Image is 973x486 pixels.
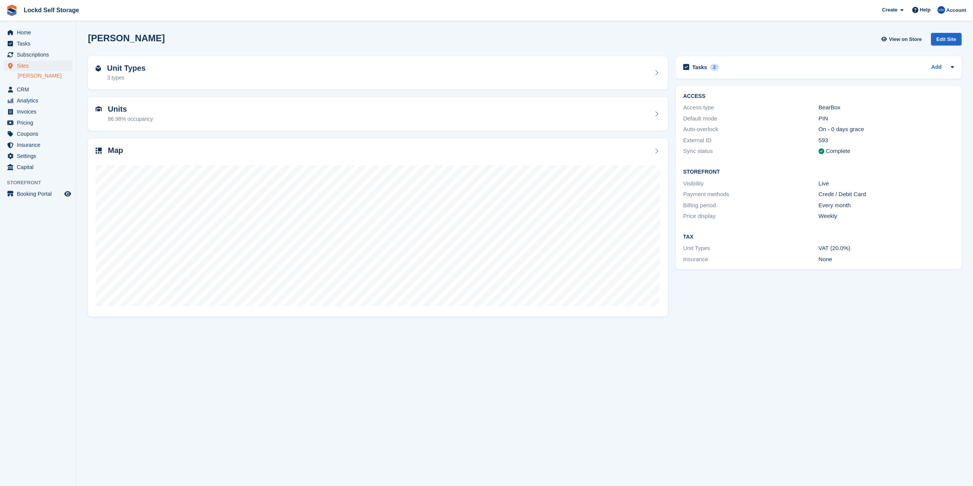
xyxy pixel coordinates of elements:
[819,190,954,199] div: Credit / Debit Card
[96,148,102,154] img: map-icn-33ee37083ee616e46c38cad1a60f524a97daa1e2b2c8c0bc3eb3415660979fc1.svg
[96,106,102,112] img: unit-icn-7be61d7bf1b0ce9d3e12c5938cc71ed9869f7b940bace4675aadf7bd6d80202e.svg
[108,115,153,123] div: 86.98% occupancy
[683,125,819,134] div: Auto-overlock
[819,255,954,264] div: None
[683,234,954,240] h2: Tax
[17,128,63,139] span: Coupons
[683,190,819,199] div: Payment methods
[88,138,668,317] a: Map
[63,189,72,198] a: Preview store
[88,56,668,90] a: Unit Types 3 types
[931,33,962,46] div: Edit Site
[21,4,82,16] a: Lockd Self Storage
[107,64,146,73] h2: Unit Types
[4,60,72,71] a: menu
[683,147,819,156] div: Sync status
[17,60,63,71] span: Sites
[6,5,18,16] img: stora-icon-8386f47178a22dfd0bd8f6a31ec36ba5ce8667c1dd55bd0f319d3a0aa187defe.svg
[17,106,63,117] span: Invoices
[4,151,72,161] a: menu
[17,151,63,161] span: Settings
[683,169,954,175] h2: Storefront
[4,84,72,95] a: menu
[7,179,76,187] span: Storefront
[683,255,819,264] div: Insurance
[819,103,954,112] div: BearBox
[17,162,63,172] span: Capital
[88,97,668,131] a: Units 86.98% occupancy
[17,117,63,128] span: Pricing
[819,244,954,253] div: VAT (20.0%)
[931,33,962,49] a: Edit Site
[683,244,819,253] div: Unit Types
[17,140,63,150] span: Insurance
[17,189,63,199] span: Booking Portal
[920,6,931,14] span: Help
[683,201,819,210] div: Billing period
[819,179,954,188] div: Live
[819,136,954,145] div: 593
[4,49,72,60] a: menu
[683,136,819,145] div: External ID
[108,105,153,114] h2: Units
[4,38,72,49] a: menu
[96,65,101,72] img: unit-type-icn-2b2737a686de81e16bb02015468b77c625bbabd49415b5ef34ead5e3b44a266d.svg
[4,95,72,106] a: menu
[683,114,819,123] div: Default mode
[88,33,165,43] h2: [PERSON_NAME]
[17,84,63,95] span: CRM
[819,114,954,123] div: PIN
[683,179,819,188] div: Visibility
[882,6,897,14] span: Create
[710,64,719,71] div: 2
[17,38,63,49] span: Tasks
[4,117,72,128] a: menu
[683,93,954,99] h2: ACCESS
[4,106,72,117] a: menu
[819,201,954,210] div: Every month
[4,162,72,172] a: menu
[18,72,72,80] a: [PERSON_NAME]
[819,212,954,221] div: Weekly
[108,146,123,155] h2: Map
[692,64,707,71] h2: Tasks
[826,147,850,156] div: Complete
[17,95,63,106] span: Analytics
[819,125,954,134] div: On - 0 days grace
[889,36,922,43] span: View on Store
[946,7,966,14] span: Account
[683,212,819,221] div: Price display
[937,6,945,14] img: Jonny Bleach
[4,189,72,199] a: menu
[683,103,819,112] div: Access type
[4,27,72,38] a: menu
[17,27,63,38] span: Home
[107,74,146,82] div: 3 types
[931,63,942,72] a: Add
[4,140,72,150] a: menu
[4,128,72,139] a: menu
[880,33,925,46] a: View on Store
[17,49,63,60] span: Subscriptions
